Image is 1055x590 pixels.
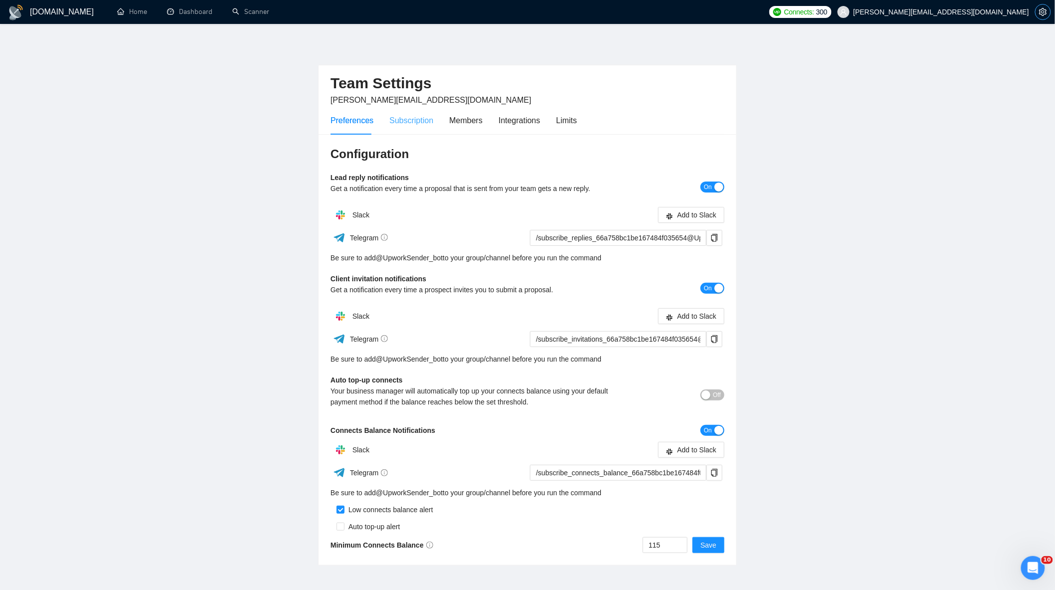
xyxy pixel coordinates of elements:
button: Главная [156,4,175,23]
span: On [704,425,712,436]
button: copy [706,331,722,347]
img: hpQkSZIkSZIkSZIkSZIkSZIkSZIkSZIkSZIkSZIkSZIkSZIkSZIkSZIkSZIkSZIkSZIkSZIkSZIkSZIkSZIkSZIkSZIkSZIkS... [331,306,351,326]
a: homeHome [117,7,147,16]
button: copy [706,465,722,481]
div: Привіт! Це дуже гарна новина!Дякую Вам, ви завжди йдете на зустріч - для нас це дуже цінно. Відгу... [36,177,191,281]
span: slack [666,447,673,455]
span: Add to Slack [677,311,716,322]
img: ww3wtPAAAAAElFTkSuQmCC [333,333,346,345]
h2: Team Settings [331,73,724,94]
img: ww3wtPAAAAAElFTkSuQmCC [333,466,346,479]
button: Save [693,537,724,553]
div: 22 сентября [8,163,191,177]
a: searchScanner [232,7,269,16]
div: Limits [556,114,577,127]
div: Subscription [389,114,433,127]
button: copy [706,230,722,246]
h3: Configuration [331,146,724,162]
button: setting [1035,4,1051,20]
div: Be sure to add to your group/channel before you run the command [331,252,724,263]
a: @UpworkSender_bot [376,252,443,263]
button: slackAdd to Slack [658,308,724,324]
span: Slack [352,312,369,320]
div: Для цього потрібно буде залишити ваш відгук за посиланням нижче: ​ [16,81,156,120]
a: setting [1035,8,1051,16]
div: Be sure to add to your group/channel before you run the command [331,354,724,365]
div: Це допоможе і нам у просуванні, і вам у збереженні оптимального плану. [16,120,156,150]
div: Preferences [331,114,373,127]
h1: Nazar [48,5,71,12]
a: [URL][DOMAIN_NAME][DOMAIN_NAME] [16,101,152,109]
button: Средство выбора GIF-файла [31,327,39,335]
div: Auto top-up alert [345,521,400,532]
button: slackAdd to Slack [658,207,724,223]
b: Minimum Connects Balance [331,541,433,549]
div: Your business manager will automatically top up your connects balance using your default payment ... [331,386,626,407]
div: Наразі мінімальний стандартний план у нас - , адже місячна підписка коштує $550. Але ми цінуємо в... [16,2,156,81]
div: Підкажіт, будь ласка, ви скоригуєте план, щоб 26 числа автоматично списало кошти вже в суммі 400$? [44,246,183,276]
span: Save [701,540,716,551]
span: 300 [816,6,827,17]
div: Get a notification every time a prospect invites you to submit a proposal. [331,284,626,295]
button: Средство выбора эмодзи [15,327,23,335]
span: info-circle [381,335,388,342]
textarea: Ваше сообщение... [8,306,191,323]
a: @UpworkSender_bot [376,354,443,365]
button: Добавить вложение [47,327,55,335]
div: Закрыть [175,4,193,22]
span: On [704,283,712,294]
div: Привіт! Це дуже гарна новина! Дякую Вам, ви завжди йдете на зустріч - для нас це дуже цінно. Відг... [44,183,183,241]
div: Be sure to add to your group/channel before you run the command [331,487,724,498]
div: v.homliakov@gmail.com говорит… [8,283,191,372]
span: [PERSON_NAME][EMAIL_ADDRESS][DOMAIN_NAME] [331,96,531,104]
span: user [840,8,847,15]
div: Get a notification every time a proposal that is sent from your team gets a new reply. [331,183,626,194]
span: info-circle [426,542,433,549]
button: Start recording [63,327,71,335]
b: Auto top-up connects [331,376,403,384]
p: Активен [48,12,77,22]
span: 10 [1042,556,1053,564]
div: v.homliakov@gmail.com говорит… [8,177,191,282]
img: logo [8,4,24,20]
img: upwork-logo.png [773,8,781,16]
button: slackAdd to Slack [658,442,724,458]
div: Members [449,114,483,127]
img: hpQkSZIkSZIkSZIkSZIkSZIkSZIkSZIkSZIkSZIkSZIkSZIkSZIkSZIkSZIkSZIkSZIkSZIkSZIkSZIkSZIkSZIkSZIkSZIkS... [331,205,351,225]
span: copy [707,234,722,242]
span: copy [707,335,722,343]
img: hpQkSZIkSZIkSZIkSZIkSZIkSZIkSZIkSZIkSZIkSZIkSZIkSZIkSZIkSZIkSZIkSZIkSZIkSZIkSZIkSZIkSZIkSZIkSZIkS... [331,440,351,460]
span: slack [666,314,673,321]
b: Connects Balance Notifications [331,426,435,434]
a: @UpworkSender_bot [376,487,443,498]
span: Add to Slack [677,444,716,455]
span: Off [713,390,721,400]
span: setting [1036,8,1051,16]
b: $400 за квартал [18,62,84,70]
b: Client invitation notifications [331,275,426,283]
span: Connects: [784,6,814,17]
span: Slack [352,446,369,454]
span: info-circle [381,234,388,241]
span: copy [707,469,722,477]
span: Slack [352,211,369,219]
span: Add to Slack [677,209,716,220]
img: ww3wtPAAAAAElFTkSuQmCC [333,231,346,244]
span: Telegram [350,234,388,242]
span: Telegram [350,335,388,343]
button: Отправить сообщение… [171,323,187,339]
span: On [704,182,712,193]
img: Profile image for Nazar [28,5,44,21]
button: go back [6,4,25,23]
a: dashboardDashboard [167,7,212,16]
div: Low connects balance alert [345,504,433,515]
span: info-circle [381,469,388,476]
b: Lead reply notifications [331,174,409,182]
iframe: Intercom live chat [1021,556,1045,580]
div: Integrations [499,114,540,127]
span: Telegram [350,469,388,477]
span: slack [666,212,673,220]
